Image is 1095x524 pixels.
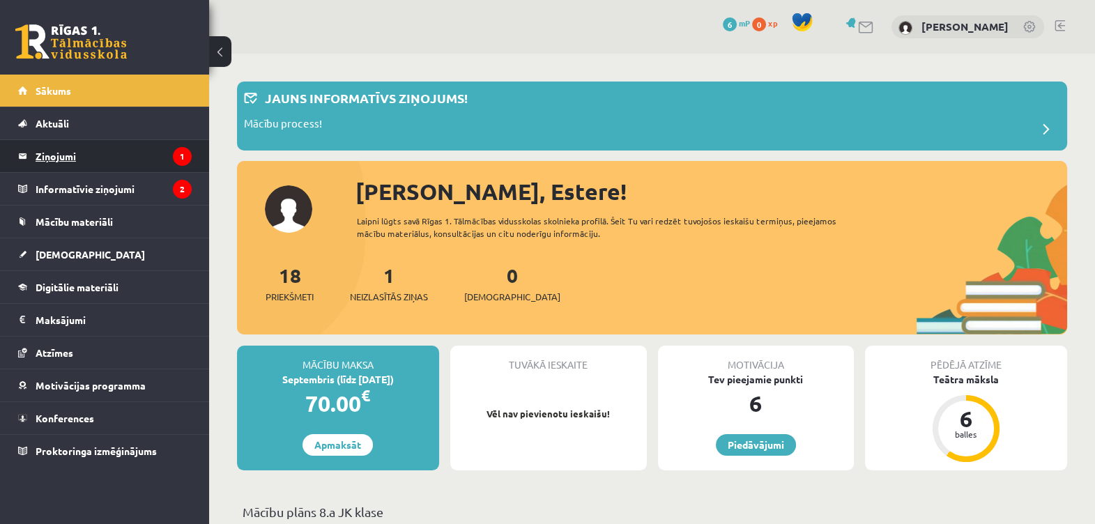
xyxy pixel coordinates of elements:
a: Apmaksāt [303,434,373,456]
div: Motivācija [658,346,855,372]
a: Informatīvie ziņojumi2 [18,173,192,205]
span: Konferences [36,412,94,424]
span: mP [739,17,750,29]
span: [DEMOGRAPHIC_DATA] [464,290,560,304]
p: Jauns informatīvs ziņojums! [265,88,468,107]
a: 0 xp [752,17,784,29]
legend: Maksājumi [36,304,192,336]
span: Sākums [36,84,71,97]
div: Laipni lūgts savā Rīgas 1. Tālmācības vidusskolas skolnieka profilā. Šeit Tu vari redzēt tuvojošo... [357,215,855,240]
div: Pēdējā atzīme [865,346,1067,372]
a: Maksājumi [18,304,192,336]
span: Mācību materiāli [36,215,113,228]
a: Teātra māksla 6 balles [865,372,1067,464]
a: Jauns informatīvs ziņojums! Mācību process! [244,88,1060,144]
a: Sākums [18,75,192,107]
span: Digitālie materiāli [36,281,118,293]
span: Motivācijas programma [36,379,146,392]
span: 0 [752,17,766,31]
i: 2 [173,180,192,199]
span: Aktuāli [36,117,69,130]
a: 18Priekšmeti [266,263,314,304]
legend: Informatīvie ziņojumi [36,173,192,205]
a: Digitālie materiāli [18,271,192,303]
img: Estere Naudiņa-Dannenberga [898,21,912,35]
span: Proktoringa izmēģinājums [36,445,157,457]
span: [DEMOGRAPHIC_DATA] [36,248,145,261]
span: Atzīmes [36,346,73,359]
span: 6 [723,17,737,31]
legend: Ziņojumi [36,140,192,172]
span: € [361,385,370,406]
div: Septembris (līdz [DATE]) [237,372,439,387]
span: Neizlasītās ziņas [350,290,428,304]
a: Mācību materiāli [18,206,192,238]
div: 6 [658,387,855,420]
div: 6 [945,408,987,430]
div: Teātra māksla [865,372,1067,387]
a: 0[DEMOGRAPHIC_DATA] [464,263,560,304]
a: [PERSON_NAME] [921,20,1009,33]
p: Mācību process! [244,116,322,135]
div: 70.00 [237,387,439,420]
a: Ziņojumi1 [18,140,192,172]
div: Tev pieejamie punkti [658,372,855,387]
a: Piedāvājumi [716,434,796,456]
p: Vēl nav pievienotu ieskaišu! [457,407,640,421]
a: Proktoringa izmēģinājums [18,435,192,467]
a: [DEMOGRAPHIC_DATA] [18,238,192,270]
a: Konferences [18,402,192,434]
span: xp [768,17,777,29]
a: Motivācijas programma [18,369,192,401]
p: Mācību plāns 8.a JK klase [243,502,1062,521]
div: Tuvākā ieskaite [450,346,647,372]
div: Mācību maksa [237,346,439,372]
div: balles [945,430,987,438]
a: 6 mP [723,17,750,29]
a: Aktuāli [18,107,192,139]
a: 1Neizlasītās ziņas [350,263,428,304]
a: Atzīmes [18,337,192,369]
div: [PERSON_NAME], Estere! [355,175,1067,208]
a: Rīgas 1. Tālmācības vidusskola [15,24,127,59]
span: Priekšmeti [266,290,314,304]
i: 1 [173,147,192,166]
